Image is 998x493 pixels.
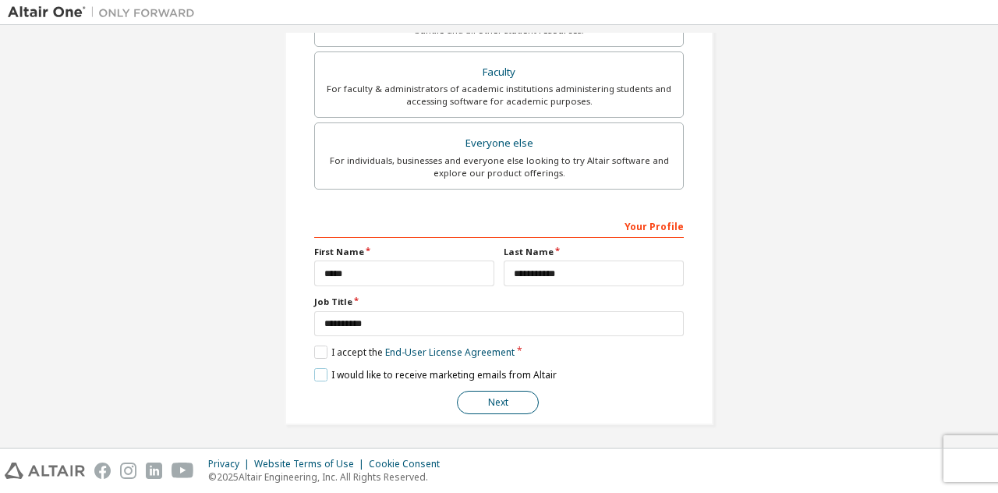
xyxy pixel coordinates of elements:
[146,463,162,479] img: linkedin.svg
[504,246,684,258] label: Last Name
[324,133,674,154] div: Everyone else
[314,213,684,238] div: Your Profile
[314,368,557,381] label: I would like to receive marketing emails from Altair
[314,246,494,258] label: First Name
[314,346,515,359] label: I accept the
[324,154,674,179] div: For individuals, businesses and everyone else looking to try Altair software and explore our prod...
[369,458,449,470] div: Cookie Consent
[94,463,111,479] img: facebook.svg
[314,296,684,308] label: Job Title
[208,470,449,484] p: © 2025 Altair Engineering, Inc. All Rights Reserved.
[324,83,674,108] div: For faculty & administrators of academic institutions administering students and accessing softwa...
[385,346,515,359] a: End-User License Agreement
[5,463,85,479] img: altair_logo.svg
[120,463,136,479] img: instagram.svg
[8,5,203,20] img: Altair One
[208,458,254,470] div: Privacy
[254,458,369,470] div: Website Terms of Use
[172,463,194,479] img: youtube.svg
[457,391,539,414] button: Next
[324,62,674,83] div: Faculty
